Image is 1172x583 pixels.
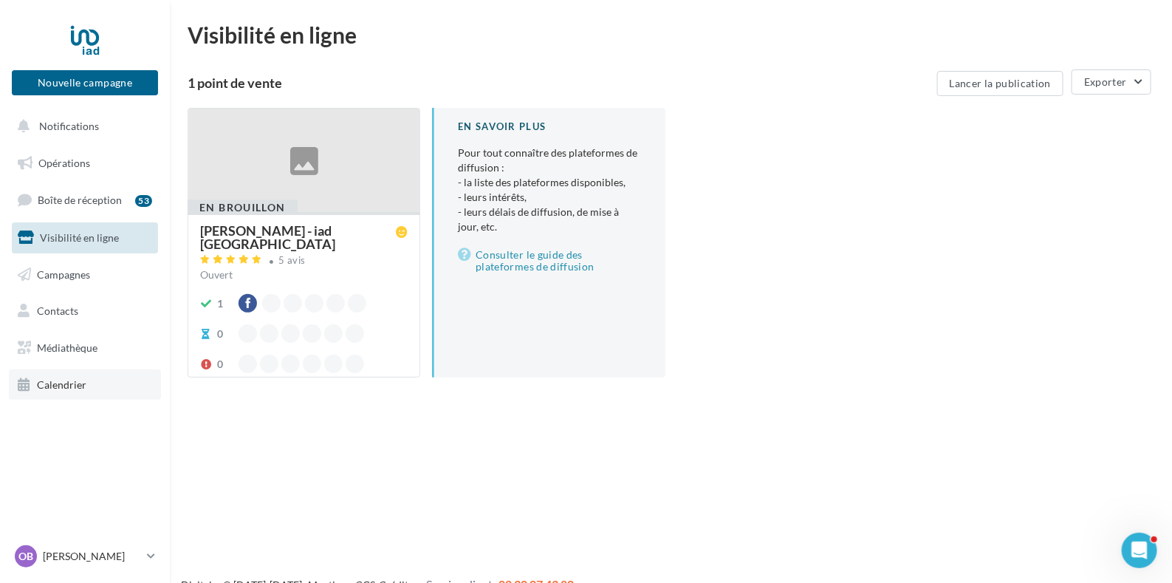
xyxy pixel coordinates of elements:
[188,24,1154,46] div: Visibilité en ligne
[9,296,161,327] a: Contacts
[458,146,641,234] p: Pour tout connaître des plateformes de diffusion :
[38,194,122,206] span: Boîte de réception
[458,190,641,205] li: - leurs intérêts,
[188,200,298,216] div: En brouillon
[200,253,408,270] a: 5 avis
[9,369,161,400] a: Calendrier
[9,184,161,216] a: Boîte de réception53
[135,195,152,207] div: 53
[200,268,233,281] span: Ouvert
[458,175,641,190] li: - la liste des plateformes disponibles,
[1084,75,1127,88] span: Exporter
[38,157,90,169] span: Opérations
[217,357,223,372] div: 0
[37,378,86,391] span: Calendrier
[9,222,161,253] a: Visibilité en ligne
[39,120,99,132] span: Notifications
[18,549,33,564] span: OB
[458,205,641,234] li: - leurs délais de diffusion, de mise à jour, etc.
[458,120,641,134] div: En savoir plus
[1122,533,1157,568] iframe: Intercom live chat
[37,341,97,354] span: Médiathèque
[9,333,161,364] a: Médiathèque
[37,304,78,317] span: Contacts
[9,148,161,179] a: Opérations
[200,224,396,250] div: [PERSON_NAME] - iad [GEOGRAPHIC_DATA]
[40,231,119,244] span: Visibilité en ligne
[9,111,155,142] button: Notifications
[12,542,158,570] a: OB [PERSON_NAME]
[43,549,141,564] p: [PERSON_NAME]
[279,256,306,265] div: 5 avis
[9,259,161,290] a: Campagnes
[188,76,931,89] div: 1 point de vente
[937,71,1063,96] button: Lancer la publication
[217,327,223,341] div: 0
[458,246,641,276] a: Consulter le guide des plateformes de diffusion
[1072,69,1151,95] button: Exporter
[37,267,90,280] span: Campagnes
[12,70,158,95] button: Nouvelle campagne
[217,296,223,311] div: 1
